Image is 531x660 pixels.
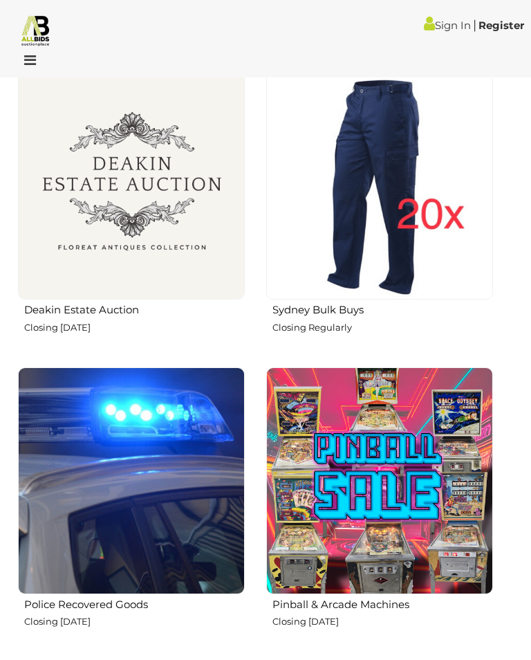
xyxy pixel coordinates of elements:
h2: Deakin Estate Auction [24,301,245,316]
p: Closing Regularly [272,320,493,336]
p: Closing [DATE] [24,614,245,630]
p: Closing [DATE] [24,320,245,336]
img: Allbids.com.au [19,14,52,46]
a: Sydney Bulk Buys Closing Regularly [265,72,493,356]
h2: Sydney Bulk Buys [272,301,493,316]
a: Police Recovered Goods Closing [DATE] [17,367,245,651]
img: Pinball & Arcade Machines [266,367,493,594]
span: | [473,17,476,33]
a: Deakin Estate Auction Closing [DATE] [17,72,245,356]
img: Deakin Estate Auction [18,73,245,300]
h2: Pinball & Arcade Machines [272,596,493,611]
p: Closing [DATE] [272,614,493,630]
a: Sign In [424,19,471,32]
img: Police Recovered Goods [18,367,245,594]
a: Register [478,19,524,32]
img: Sydney Bulk Buys [266,73,493,300]
h2: Police Recovered Goods [24,596,245,611]
a: Pinball & Arcade Machines Closing [DATE] [265,367,493,651]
